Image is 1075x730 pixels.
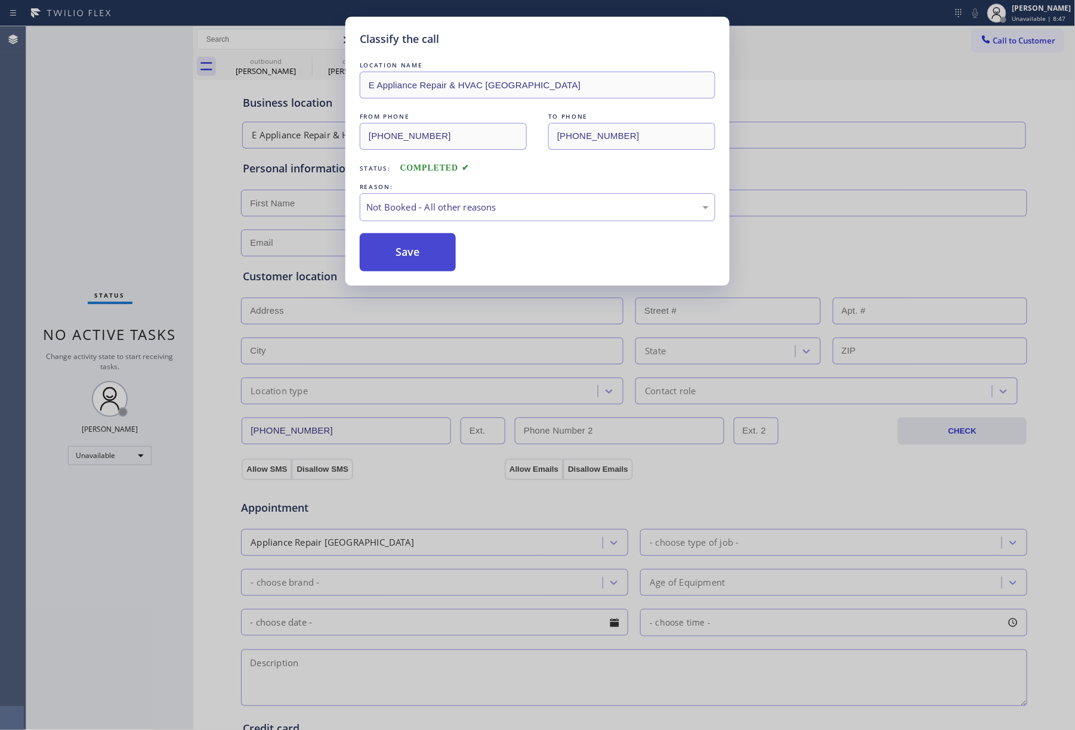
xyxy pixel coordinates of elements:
h5: Classify the call [360,31,439,47]
div: LOCATION NAME [360,59,715,72]
input: To phone [548,123,715,150]
div: FROM PHONE [360,110,527,123]
div: Not Booked - All other reasons [366,200,709,214]
input: From phone [360,123,527,150]
button: Save [360,233,456,271]
div: REASON: [360,181,715,193]
span: COMPLETED [400,163,469,172]
div: TO PHONE [548,110,715,123]
span: Status: [360,164,391,172]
